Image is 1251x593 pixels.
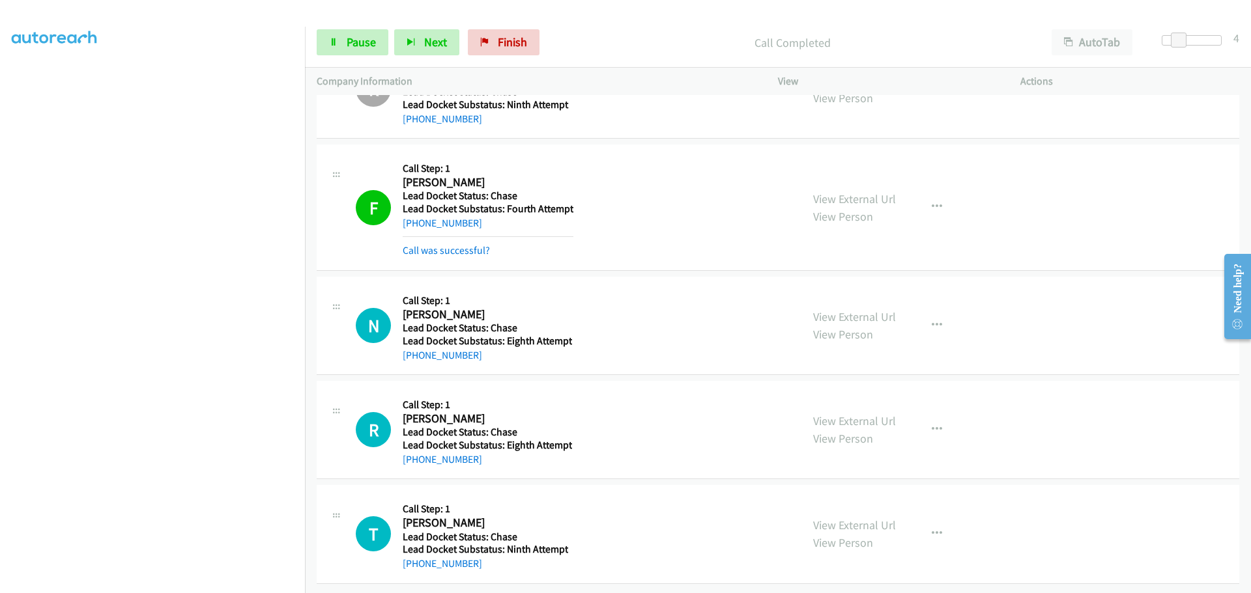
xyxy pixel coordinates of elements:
h1: T [356,516,391,551]
a: [PHONE_NUMBER] [403,113,482,125]
h5: Call Step: 1 [403,162,573,175]
a: Call was successful? [403,244,490,256]
p: Call Completed [557,34,1028,51]
a: View Person [813,90,873,105]
a: View Person [813,327,873,342]
p: View [778,74,997,89]
span: Next [424,34,447,49]
h5: Lead Docket Substatus: Ninth Attempt [403,543,568,556]
h5: Lead Docket Status: Chase [403,322,572,335]
div: 4 [1233,29,1239,47]
iframe: Resource Center [1213,245,1251,348]
p: Company Information [317,74,755,89]
h1: R [356,412,391,447]
h5: Lead Docket Status: Chase [403,189,573,202]
span: Finish [498,34,527,49]
h5: Lead Docket Substatus: Ninth Attempt [403,98,569,111]
h2: [PERSON_NAME] [403,307,572,322]
h5: Lead Docket Substatus: Eighth Attempt [403,439,572,452]
button: AutoTab [1052,29,1132,55]
a: [PHONE_NUMBER] [403,453,482,465]
a: View Person [813,431,873,446]
a: [PHONE_NUMBER] [403,349,482,361]
h5: Lead Docket Substatus: Fourth Attempt [403,202,573,215]
a: [PHONE_NUMBER] [403,557,482,570]
a: View Person [813,535,873,550]
a: View External Url [813,191,896,206]
div: The call is yet to be attempted [356,412,391,447]
h5: Lead Docket Status: Chase [403,531,568,544]
a: Finish [468,29,539,55]
h2: [PERSON_NAME] [403,516,568,531]
a: View Person [813,209,873,224]
div: The call is yet to be attempted [356,308,391,343]
a: View External Url [813,309,896,324]
h2: [PERSON_NAME] [403,175,569,190]
a: [PHONE_NUMBER] [403,217,482,229]
a: View External Url [813,517,896,532]
div: The call is yet to be attempted [356,516,391,551]
p: Actions [1020,74,1239,89]
h5: Lead Docket Substatus: Eighth Attempt [403,335,572,348]
h5: Call Step: 1 [403,503,568,516]
h1: F [356,190,391,225]
span: Pause [347,34,376,49]
h2: [PERSON_NAME] [403,411,572,426]
h5: Call Step: 1 [403,398,572,411]
a: Pause [317,29,388,55]
button: Next [394,29,459,55]
h5: Lead Docket Status: Chase [403,426,572,439]
h1: N [356,308,391,343]
a: View External Url [813,413,896,428]
h5: Call Step: 1 [403,294,572,307]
